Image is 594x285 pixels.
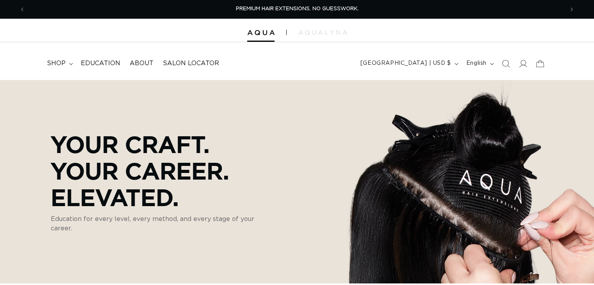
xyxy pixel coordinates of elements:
[462,56,497,71] button: English
[51,131,273,210] p: Your Craft. Your Career. Elevated.
[81,59,120,68] span: Education
[158,55,224,72] a: Salon Locator
[360,59,451,68] span: [GEOGRAPHIC_DATA] | USD $
[51,214,273,233] p: Education for every level, every method, and every stage of your career.
[298,30,347,35] img: aqualyna.com
[76,55,125,72] a: Education
[497,55,514,72] summary: Search
[125,55,158,72] a: About
[130,59,153,68] span: About
[563,2,580,17] button: Next announcement
[42,55,76,72] summary: shop
[47,59,66,68] span: shop
[236,6,359,11] span: PREMIUM HAIR EXTENSIONS. NO GUESSWORK.
[466,59,487,68] span: English
[14,2,31,17] button: Previous announcement
[247,30,275,36] img: Aqua Hair Extensions
[356,56,462,71] button: [GEOGRAPHIC_DATA] | USD $
[163,59,219,68] span: Salon Locator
